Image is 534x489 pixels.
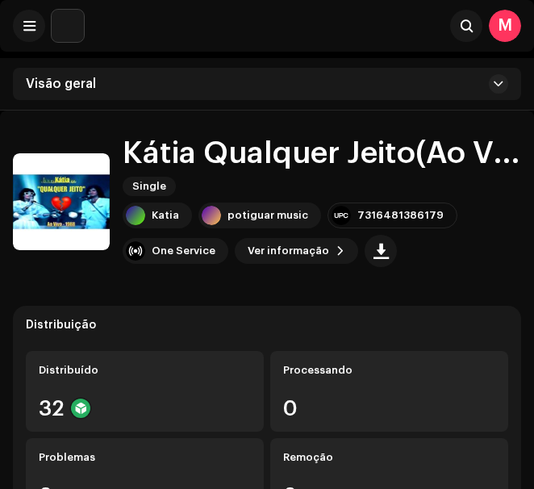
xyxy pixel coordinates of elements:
span: Visão geral [26,77,96,90]
span: Ver informação [248,235,329,267]
div: 7316481386179 [357,209,444,222]
img: 1837cc71-e4df-4f5c-abeb-cc328cc26fe8 [13,153,110,250]
button: Ver informação [235,238,358,264]
div: Distribuído [39,364,251,377]
div: Katia [152,209,179,222]
h1: Kátia Qualquer Jeito(Ao Vivo 1988) [123,136,521,170]
div: One Service [152,245,215,257]
div: Remoção [283,451,495,464]
img: c86870aa-2232-4ba3-9b41-08f587110171 [52,10,84,42]
div: potiguar music [227,209,308,222]
div: M [489,10,521,42]
div: Problemas [39,451,251,464]
div: Distribuição [26,319,96,332]
span: Single [123,177,176,196]
div: Processando [283,364,495,377]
